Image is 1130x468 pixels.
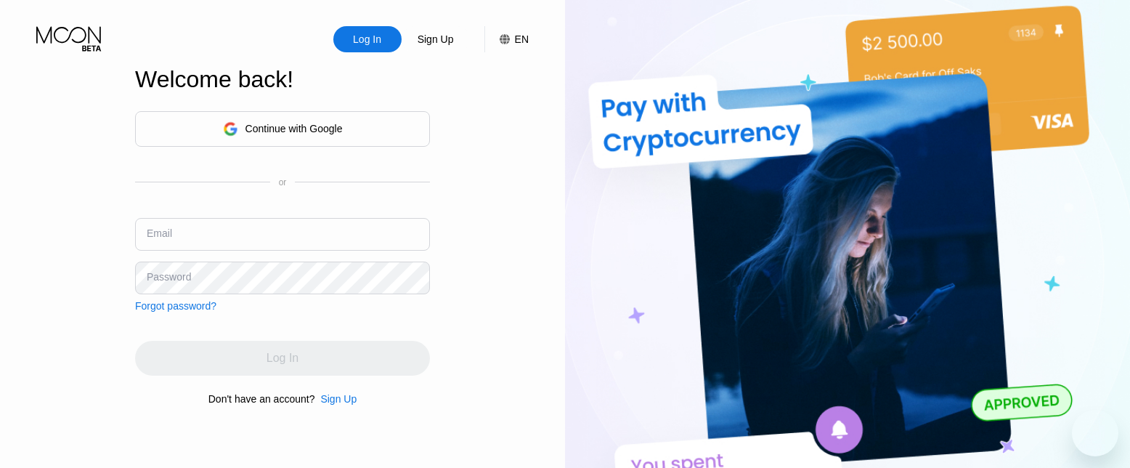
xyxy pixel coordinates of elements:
div: Sign Up [402,26,470,52]
div: or [279,177,287,187]
div: Forgot password? [135,300,216,312]
div: EN [515,33,529,45]
div: Sign Up [416,32,455,47]
div: Log In [333,26,402,52]
div: EN [484,26,529,52]
div: Don't have an account? [208,393,315,405]
div: Log In [351,32,383,47]
div: Continue with Google [245,123,343,134]
iframe: 启动消息传送窗口的按钮 [1072,410,1118,456]
div: Welcome back! [135,66,430,93]
div: Sign Up [320,393,357,405]
div: Continue with Google [135,111,430,147]
div: Password [147,271,191,283]
div: Sign Up [314,393,357,405]
div: Email [147,227,172,239]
